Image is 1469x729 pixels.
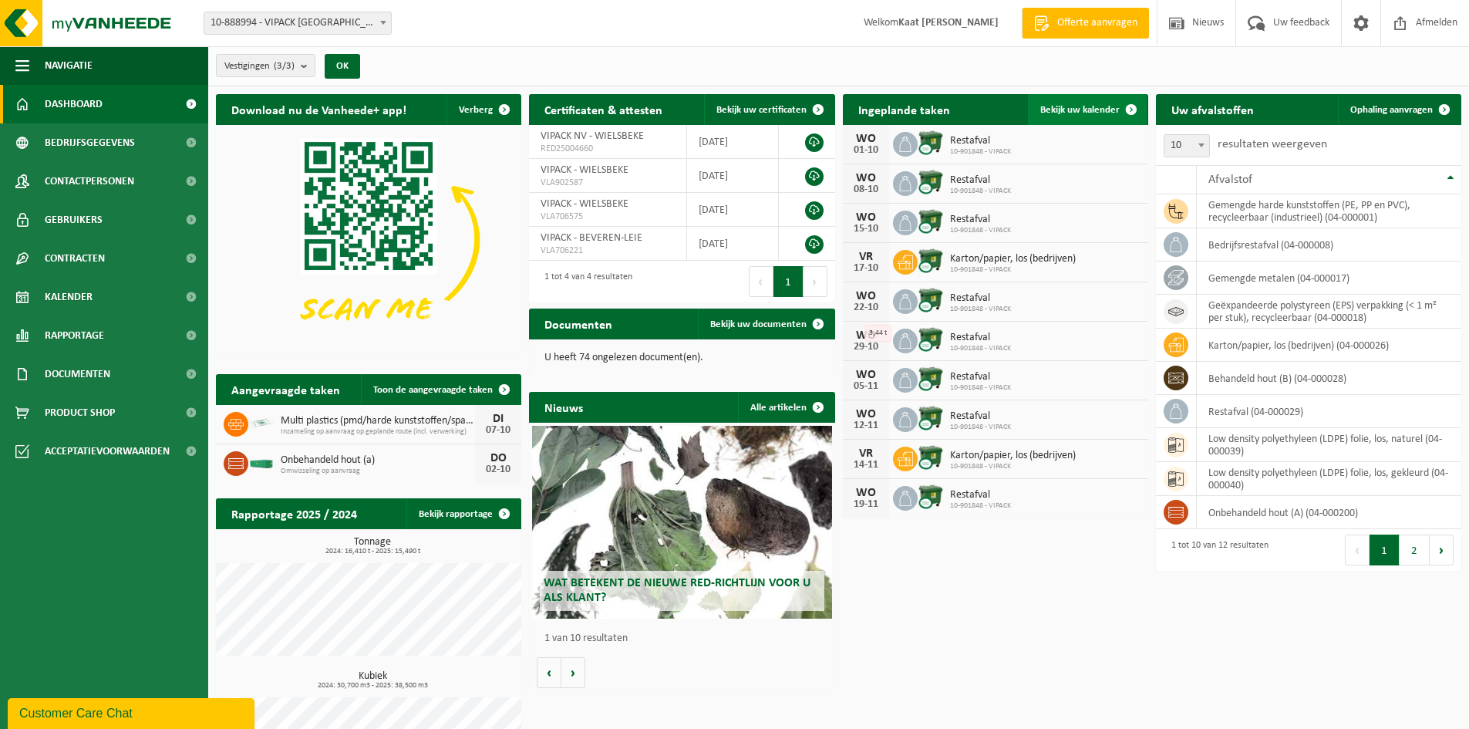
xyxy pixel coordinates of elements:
img: WB-1100-CU [918,248,944,274]
div: 14-11 [851,460,881,471]
span: 2024: 30,700 m3 - 2025: 38,500 m3 [224,682,521,690]
span: Karton/papier, los (bedrijven) [950,450,1076,462]
h2: Certificaten & attesten [529,94,678,124]
button: Next [1430,535,1454,565]
div: 1 tot 4 van 4 resultaten [537,265,632,299]
button: Verberg [446,94,520,125]
div: WO [851,408,881,420]
h3: Kubiek [224,671,521,690]
a: Toon de aangevraagde taken [361,374,520,405]
span: Gebruikers [45,201,103,239]
button: Volgende [561,657,585,688]
td: behandeld hout (B) (04-000028) [1197,362,1461,395]
span: Bekijk uw documenten [710,319,807,329]
div: WO [851,172,881,184]
div: 19-11 [851,499,881,510]
span: 10-901848 - VIPACK [950,305,1011,314]
button: 1 [773,266,804,297]
td: onbehandeld hout (A) (04-000200) [1197,496,1461,529]
h2: Uw afvalstoffen [1156,94,1269,124]
span: 10-888994 - VIPACK NV - WIELSBEKE [204,12,391,34]
span: Vestigingen [224,55,295,78]
div: 15-10 [851,224,881,235]
a: Alle artikelen [738,392,834,423]
h3: Tonnage [224,537,521,555]
span: Rapportage [45,316,104,355]
button: Vorige [537,657,561,688]
count: (3/3) [274,61,295,71]
span: 10-901848 - VIPACK [950,501,1011,511]
span: Navigatie [45,46,93,85]
h2: Nieuws [529,392,598,422]
img: WB-1100-CU [918,130,944,156]
span: VLA706221 [541,245,675,257]
button: Vestigingen(3/3) [216,54,315,77]
span: 10 [1164,134,1210,157]
h2: Ingeplande taken [843,94,965,124]
td: low density polyethyleen (LDPE) folie, los, naturel (04-000039) [1197,428,1461,462]
td: restafval (04-000029) [1197,395,1461,428]
span: VIPACK - WIELSBEKE [541,164,628,176]
span: 10-901848 - VIPACK [950,226,1011,235]
h2: Rapportage 2025 / 2024 [216,498,372,528]
button: 1 [1370,535,1400,565]
button: Previous [749,266,773,297]
iframe: chat widget [8,695,258,729]
a: Ophaling aanvragen [1338,94,1460,125]
span: 10-901848 - VIPACK [950,383,1011,393]
span: Acceptatievoorwaarden [45,432,170,471]
p: 1 van 10 resultaten [544,633,827,644]
img: WB-1100-CU [918,208,944,235]
span: Contactpersonen [45,162,134,201]
img: WB-1100-CU [918,484,944,510]
td: low density polyethyleen (LDPE) folie, los, gekleurd (04-000040) [1197,462,1461,496]
span: Bekijk uw certificaten [716,105,807,115]
span: Offerte aanvragen [1053,15,1141,31]
span: Kalender [45,278,93,316]
span: Documenten [45,355,110,393]
span: Restafval [950,292,1011,305]
span: Verberg [459,105,493,115]
img: HK-XC-20-GN-00 [248,455,275,469]
span: Restafval [950,174,1011,187]
button: OK [325,54,360,79]
td: [DATE] [687,193,779,227]
span: Dashboard [45,85,103,123]
span: Wat betekent de nieuwe RED-richtlijn voor u als klant? [544,577,810,604]
a: Wat betekent de nieuwe RED-richtlijn voor u als klant? [532,426,831,619]
a: Bekijk uw documenten [698,309,834,339]
span: Ophaling aanvragen [1350,105,1433,115]
td: karton/papier, los (bedrijven) (04-000026) [1197,329,1461,362]
img: WB-1100-CU [918,444,944,471]
div: 17-10 [851,263,881,274]
span: 10-901848 - VIPACK [950,423,1011,432]
div: WO [851,329,881,342]
span: 10-901848 - VIPACK [950,462,1076,471]
h2: Aangevraagde taken [216,374,355,404]
div: 1 tot 10 van 12 resultaten [1164,533,1269,567]
span: Contracten [45,239,105,278]
span: 10-901848 - VIPACK [950,147,1011,157]
td: geëxpandeerde polystyreen (EPS) verpakking (< 1 m² per stuk), recycleerbaar (04-000018) [1197,295,1461,329]
td: gemengde harde kunststoffen (PE, PP en PVC), recycleerbaar (industrieel) (04-000001) [1197,194,1461,228]
span: Karton/papier, los (bedrijven) [950,253,1076,265]
td: gemengde metalen (04-000017) [1197,262,1461,295]
button: 2 [1400,535,1430,565]
span: VIPACK NV - WIELSBEKE [541,130,644,142]
div: 22-10 [851,302,881,313]
img: WB-1100-CU [918,169,944,195]
img: LP-SK-00500-LPE-16 [248,410,275,436]
img: WB-1100-CU [918,366,944,392]
span: Restafval [950,214,1011,226]
span: Afvalstof [1208,174,1252,186]
span: Product Shop [45,393,115,432]
div: 07-10 [483,425,514,436]
span: RED25004660 [541,143,675,155]
div: 08-10 [851,184,881,195]
span: VIPACK - WIELSBEKE [541,198,628,210]
span: 10-901848 - VIPACK [950,265,1076,275]
div: DO [483,452,514,464]
button: Previous [1345,535,1370,565]
strong: Kaat [PERSON_NAME] [898,17,999,29]
a: Offerte aanvragen [1022,8,1149,39]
